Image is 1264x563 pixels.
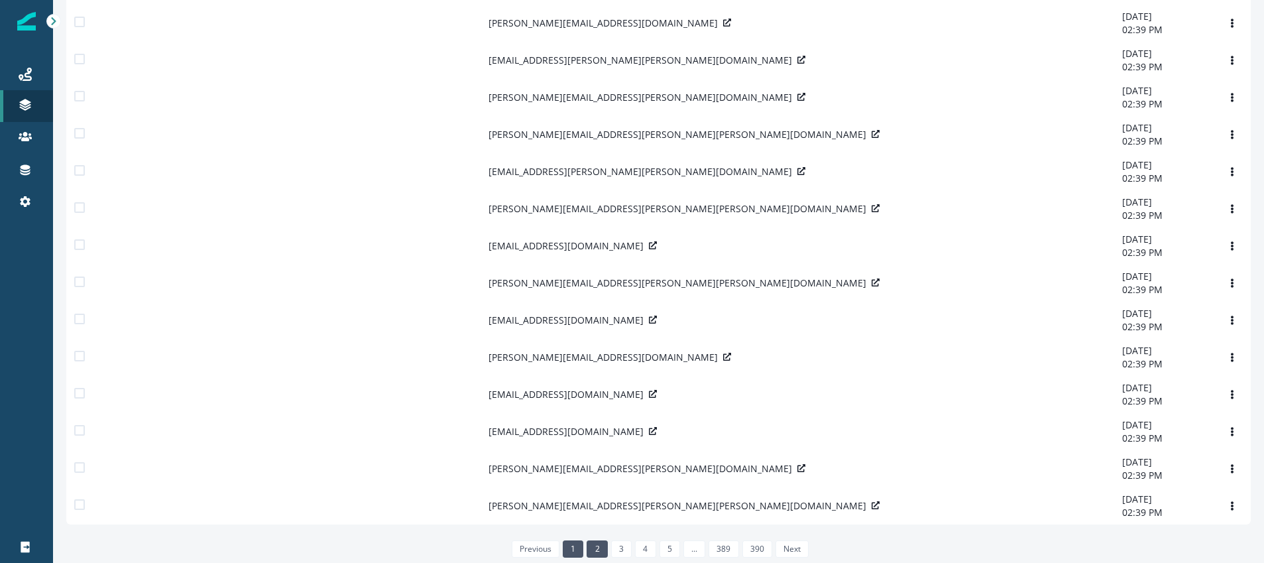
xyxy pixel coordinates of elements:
a: Page 390 [742,540,772,558]
p: 02:39 PM [1122,246,1206,259]
a: Page 4 [635,540,656,558]
p: [EMAIL_ADDRESS][DOMAIN_NAME] [488,314,644,327]
p: [EMAIL_ADDRESS][PERSON_NAME][PERSON_NAME][DOMAIN_NAME] [488,165,792,178]
p: 02:39 PM [1122,97,1206,111]
p: [PERSON_NAME][EMAIL_ADDRESS][DOMAIN_NAME] [488,351,718,364]
p: [PERSON_NAME][EMAIL_ADDRESS][PERSON_NAME][PERSON_NAME][DOMAIN_NAME] [488,202,866,216]
p: 02:39 PM [1122,357,1206,371]
p: 02:39 PM [1122,283,1206,296]
p: [PERSON_NAME][EMAIL_ADDRESS][PERSON_NAME][PERSON_NAME][DOMAIN_NAME] [488,499,866,513]
p: [EMAIL_ADDRESS][DOMAIN_NAME] [488,425,644,438]
p: 02:39 PM [1122,320,1206,334]
button: Options [1222,310,1243,330]
button: Options [1222,125,1243,145]
a: Jump forward [683,540,705,558]
p: [DATE] [1122,381,1206,395]
p: [PERSON_NAME][EMAIL_ADDRESS][PERSON_NAME][DOMAIN_NAME] [488,91,792,104]
button: Options [1222,347,1243,367]
p: [PERSON_NAME][EMAIL_ADDRESS][PERSON_NAME][PERSON_NAME][DOMAIN_NAME] [488,277,866,290]
p: 02:39 PM [1122,432,1206,445]
button: Options [1222,273,1243,293]
p: 02:39 PM [1122,209,1206,222]
p: [DATE] [1122,233,1206,246]
button: Options [1222,50,1243,70]
a: Page 1 is your current page [563,540,583,558]
p: [EMAIL_ADDRESS][DOMAIN_NAME] [488,388,644,401]
p: 02:39 PM [1122,395,1206,408]
p: [PERSON_NAME][EMAIL_ADDRESS][PERSON_NAME][PERSON_NAME][DOMAIN_NAME] [488,128,866,141]
a: Page 3 [611,540,632,558]
p: [DATE] [1122,456,1206,469]
p: [DATE] [1122,270,1206,283]
p: [DATE] [1122,307,1206,320]
a: Page 2 [587,540,607,558]
p: [DATE] [1122,196,1206,209]
p: [EMAIL_ADDRESS][DOMAIN_NAME] [488,239,644,253]
a: Page 389 [709,540,738,558]
p: 02:39 PM [1122,172,1206,185]
p: [DATE] [1122,493,1206,506]
p: [PERSON_NAME][EMAIL_ADDRESS][PERSON_NAME][DOMAIN_NAME] [488,462,792,475]
p: 02:39 PM [1122,135,1206,148]
p: [DATE] [1122,47,1206,60]
p: 02:39 PM [1122,469,1206,482]
img: Inflection [17,12,36,31]
p: [EMAIL_ADDRESS][PERSON_NAME][PERSON_NAME][DOMAIN_NAME] [488,54,792,67]
p: 02:39 PM [1122,60,1206,74]
p: [DATE] [1122,10,1206,23]
button: Options [1222,385,1243,405]
p: 02:39 PM [1122,506,1206,519]
button: Options [1222,199,1243,219]
p: [DATE] [1122,418,1206,432]
button: Options [1222,236,1243,256]
a: Next page [776,540,809,558]
button: Options [1222,422,1243,442]
button: Options [1222,496,1243,516]
p: [DATE] [1122,158,1206,172]
p: [PERSON_NAME][EMAIL_ADDRESS][DOMAIN_NAME] [488,17,718,30]
p: [DATE] [1122,344,1206,357]
a: Page 5 [660,540,680,558]
button: Options [1222,88,1243,107]
button: Options [1222,13,1243,33]
button: Options [1222,162,1243,182]
p: 02:39 PM [1122,23,1206,36]
p: [DATE] [1122,121,1206,135]
button: Options [1222,459,1243,479]
p: [DATE] [1122,84,1206,97]
ul: Pagination [508,540,809,558]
